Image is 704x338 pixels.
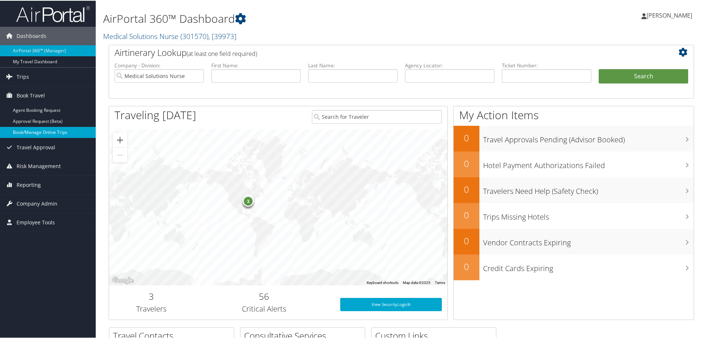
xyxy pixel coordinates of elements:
[17,175,41,193] span: Reporting
[17,156,61,175] span: Risk Management
[243,195,254,206] div: 3
[17,26,46,45] span: Dashboards
[340,297,442,310] a: View SecurityLogic®
[454,208,479,221] h2: 0
[454,182,479,195] h2: 0
[199,303,329,313] h3: Critical Alerts
[180,31,208,40] span: ( 301570 )
[599,68,688,83] button: Search
[454,151,694,177] a: 0Hotel Payment Authorizations Failed
[312,109,442,123] input: Search for Traveler
[454,228,694,254] a: 0Vendor Contracts Expiring
[483,130,694,144] h3: Travel Approvals Pending (Advisor Booked)
[103,31,236,40] a: Medical Solutions Nurse
[454,177,694,202] a: 0Travelers Need Help (Safety Check)
[115,303,188,313] h3: Travelers
[17,138,55,156] span: Travel Approval
[641,4,700,26] a: [PERSON_NAME]
[115,46,640,58] h2: Airtinerary Lookup
[17,67,29,85] span: Trips
[113,132,127,147] button: Zoom in
[208,31,236,40] span: , [ 39973 ]
[405,61,494,68] label: Agency Locator:
[115,61,204,68] label: Company - Division:
[187,49,257,57] span: (at least one field required)
[17,213,55,231] span: Employee Tools
[454,157,479,169] h2: 0
[435,280,445,284] a: Terms (opens in new tab)
[211,61,301,68] label: First Name:
[647,11,692,19] span: [PERSON_NAME]
[308,61,398,68] label: Last Name:
[483,156,694,170] h3: Hotel Payment Authorizations Failed
[115,107,196,122] h1: Traveling [DATE]
[454,107,694,122] h1: My Action Items
[17,194,57,212] span: Company Admin
[454,125,694,151] a: 0Travel Approvals Pending (Advisor Booked)
[502,61,591,68] label: Ticket Number:
[16,5,90,22] img: airportal-logo.png
[111,275,135,285] img: Google
[103,10,501,26] h1: AirPortal 360™ Dashboard
[113,147,127,162] button: Zoom out
[483,182,694,196] h3: Travelers Need Help (Safety Check)
[454,254,694,280] a: 0Credit Cards Expiring
[199,289,329,302] h2: 56
[403,280,430,284] span: Map data ©2025
[367,280,398,285] button: Keyboard shortcuts
[454,202,694,228] a: 0Trips Missing Hotels
[483,207,694,221] h3: Trips Missing Hotels
[454,234,479,246] h2: 0
[454,131,479,143] h2: 0
[483,259,694,273] h3: Credit Cards Expiring
[17,86,45,104] span: Book Travel
[111,275,135,285] a: Open this area in Google Maps (opens a new window)
[115,289,188,302] h2: 3
[483,233,694,247] h3: Vendor Contracts Expiring
[454,260,479,272] h2: 0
